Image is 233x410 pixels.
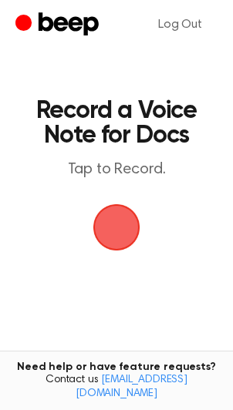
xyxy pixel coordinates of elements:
a: Log Out [143,6,218,43]
a: [EMAIL_ADDRESS][DOMAIN_NAME] [76,375,187,399]
a: Beep [15,10,103,40]
img: Beep Logo [93,204,140,250]
h1: Record a Voice Note for Docs [28,99,205,148]
p: Tap to Record. [28,160,205,180]
span: Contact us [9,374,224,401]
